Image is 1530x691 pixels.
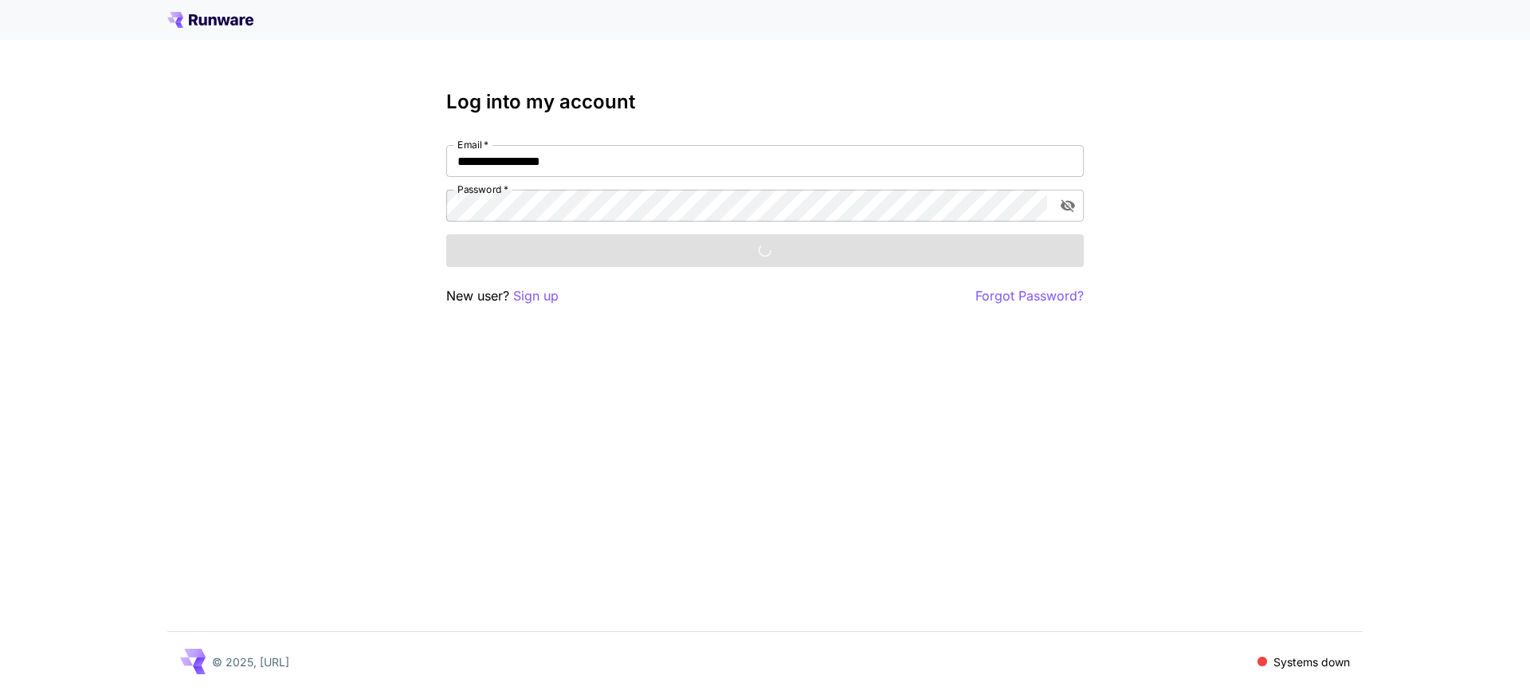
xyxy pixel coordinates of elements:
p: New user? [446,286,559,306]
h3: Log into my account [446,91,1084,113]
label: Email [457,138,488,151]
p: Systems down [1273,654,1350,670]
button: Sign up [513,286,559,306]
p: © 2025, [URL] [212,654,289,670]
button: Forgot Password? [975,286,1084,306]
label: Password [457,183,508,196]
button: toggle password visibility [1053,191,1082,220]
